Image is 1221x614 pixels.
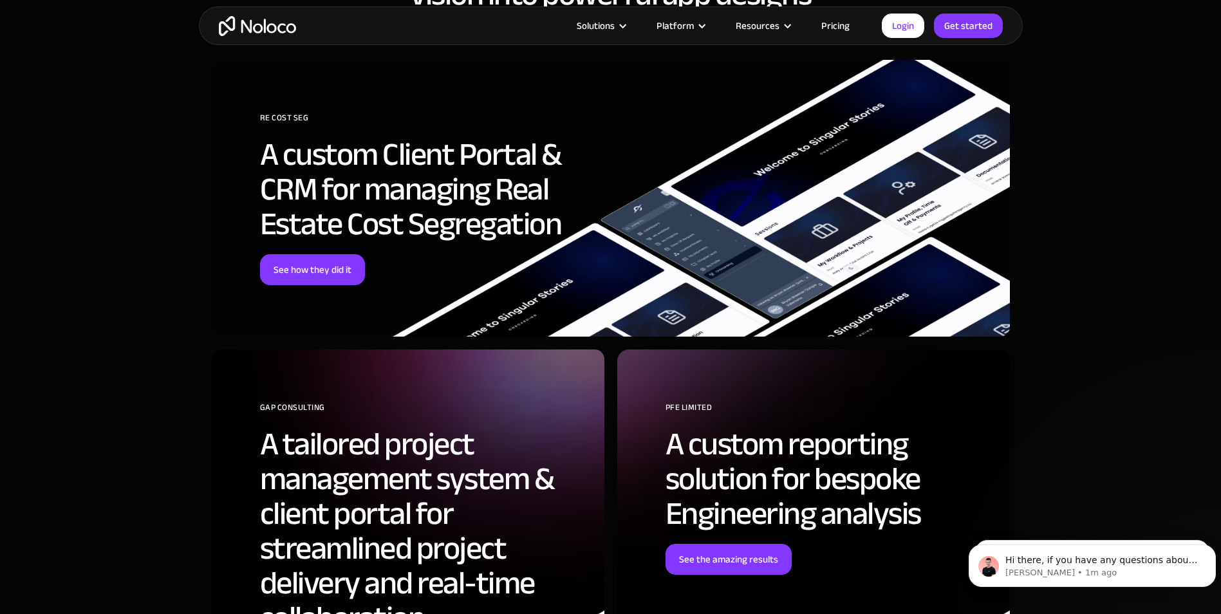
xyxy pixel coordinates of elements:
[260,137,585,241] h2: A custom Client Portal & CRM for managing Real Estate Cost Segregation
[805,17,866,34] a: Pricing
[666,544,792,575] a: See the amazing results
[964,517,1221,608] iframe: Intercom notifications message
[561,17,640,34] div: Solutions
[882,14,924,38] a: Login
[657,17,694,34] div: Platform
[666,398,991,427] div: PFE Limited
[640,17,720,34] div: Platform
[666,427,991,531] h2: A custom reporting solution for bespoke Engineering analysis
[260,254,365,285] a: See how they did it
[577,17,615,34] div: Solutions
[260,398,585,427] div: GAP Consulting
[736,17,779,34] div: Resources
[260,108,585,137] div: RE Cost Seg
[219,16,296,36] a: home
[934,14,1003,38] a: Get started
[720,17,805,34] div: Resources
